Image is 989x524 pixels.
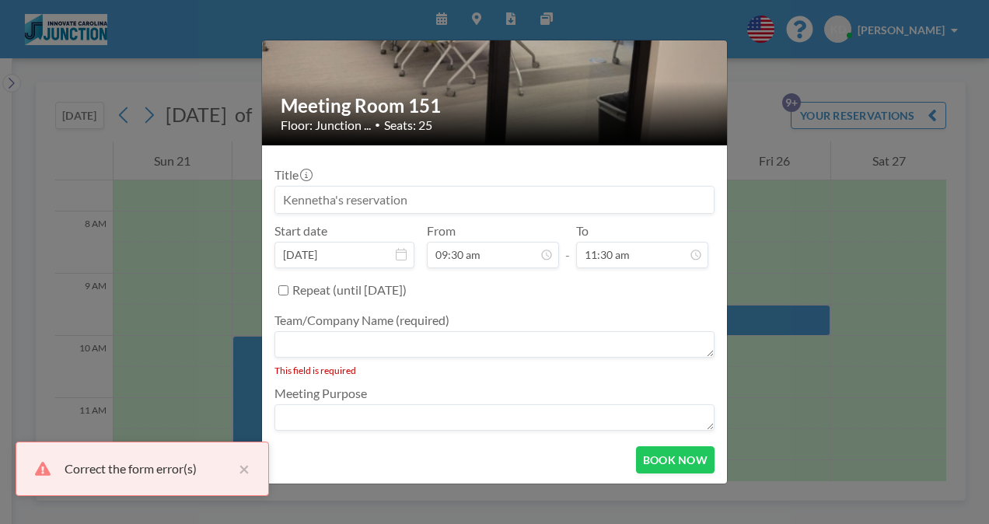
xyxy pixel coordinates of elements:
label: Team/Company Name (required) [274,313,449,328]
label: To [576,223,589,239]
label: Meeting Purpose [274,386,367,401]
span: Seats: 25 [384,117,432,133]
div: Correct the form error(s) [65,459,231,478]
span: - [565,229,570,263]
label: From [427,223,456,239]
div: This field is required [274,365,715,376]
span: Floor: Junction ... [281,117,371,133]
button: BOOK NOW [636,446,715,473]
input: Kennetha's reservation [275,187,714,213]
label: Start date [274,223,327,239]
span: • [375,119,380,131]
h2: Meeting Room 151 [281,94,710,117]
label: Repeat (until [DATE]) [292,282,407,298]
label: Title [274,167,311,183]
button: close [231,459,250,478]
